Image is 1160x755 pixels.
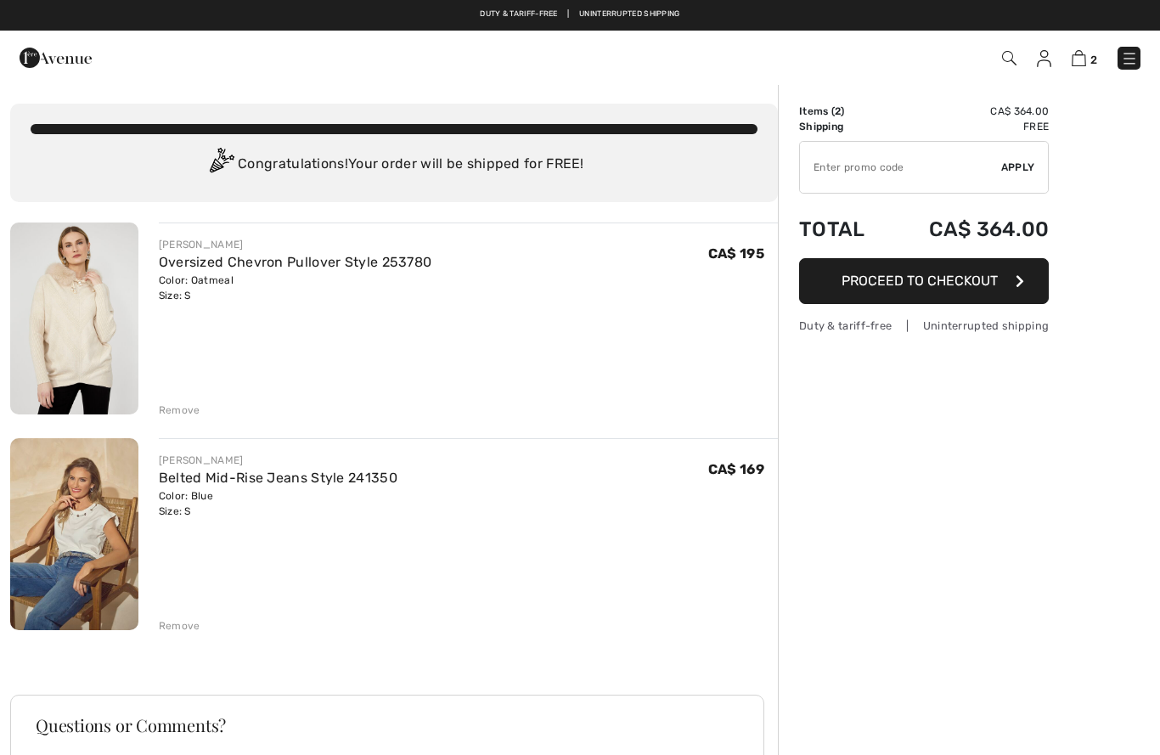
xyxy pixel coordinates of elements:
[10,223,138,414] img: Oversized Chevron Pullover Style 253780
[1090,54,1097,66] span: 2
[1121,50,1138,67] img: Menu
[800,142,1001,193] input: Promo code
[835,105,841,117] span: 2
[159,273,432,303] div: Color: Oatmeal Size: S
[708,461,764,477] span: CA$ 169
[159,488,397,519] div: Color: Blue Size: S
[799,119,887,134] td: Shipping
[159,470,397,486] a: Belted Mid-Rise Jeans Style 241350
[1001,160,1035,175] span: Apply
[799,258,1049,304] button: Proceed to Checkout
[204,148,238,182] img: Congratulation2.svg
[799,104,887,119] td: Items ( )
[1072,50,1086,66] img: Shopping Bag
[799,318,1049,334] div: Duty & tariff-free | Uninterrupted shipping
[31,148,757,182] div: Congratulations! Your order will be shipped for FREE!
[159,237,432,252] div: [PERSON_NAME]
[20,41,92,75] img: 1ère Avenue
[1037,50,1051,67] img: My Info
[1002,51,1016,65] img: Search
[159,254,432,270] a: Oversized Chevron Pullover Style 253780
[20,48,92,65] a: 1ère Avenue
[159,403,200,418] div: Remove
[887,200,1049,258] td: CA$ 364.00
[887,104,1049,119] td: CA$ 364.00
[159,618,200,634] div: Remove
[708,245,764,262] span: CA$ 195
[10,438,138,630] img: Belted Mid-Rise Jeans Style 241350
[799,200,887,258] td: Total
[842,273,998,289] span: Proceed to Checkout
[887,119,1049,134] td: Free
[1072,48,1097,68] a: 2
[36,717,739,734] h3: Questions or Comments?
[159,453,397,468] div: [PERSON_NAME]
